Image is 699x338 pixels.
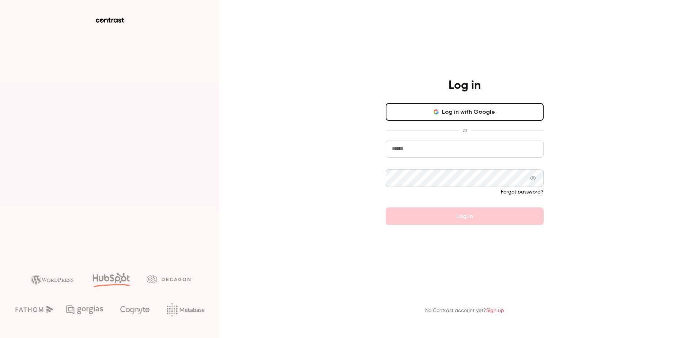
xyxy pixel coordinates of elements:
[486,308,504,313] a: Sign up
[425,307,504,315] p: No Contrast account yet?
[459,127,471,134] span: or
[449,78,481,93] h4: Log in
[501,189,544,195] a: Forgot password?
[386,103,544,121] button: Log in with Google
[147,275,190,283] img: decagon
